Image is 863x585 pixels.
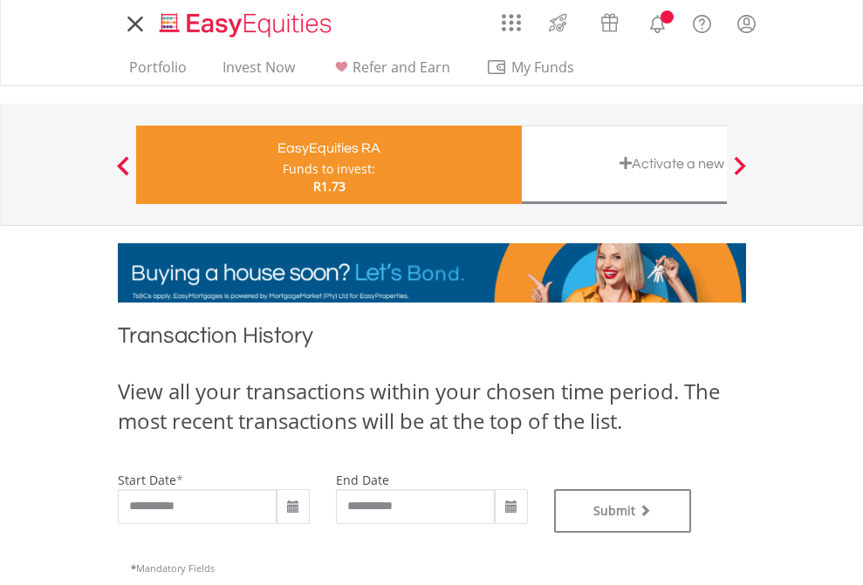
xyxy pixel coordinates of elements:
[490,4,532,32] a: AppsGrid
[353,58,450,77] span: Refer and Earn
[724,4,769,43] a: My Profile
[118,243,746,303] img: EasyMortage Promotion Banner
[486,56,600,78] span: My Funds
[554,489,692,533] button: Submit
[502,13,521,32] img: grid-menu-icon.svg
[336,472,389,488] label: end date
[153,4,339,39] a: Home page
[544,9,572,37] img: thrive-v2.svg
[106,165,140,182] button: Previous
[635,4,680,39] a: Notifications
[324,58,457,85] a: Refer and Earn
[122,58,194,85] a: Portfolio
[595,9,624,37] img: vouchers-v2.svg
[680,4,724,39] a: FAQ's and Support
[584,4,635,37] a: Vouchers
[118,320,746,359] h1: Transaction History
[118,377,746,437] div: View all your transactions within your chosen time period. The most recent transactions will be a...
[313,178,346,194] span: R1.73
[216,58,302,85] a: Invest Now
[283,160,375,178] div: Funds to invest:
[131,561,215,575] span: Mandatory Fields
[147,136,511,160] div: EasyEquities RA
[723,165,757,182] button: Next
[156,10,339,39] img: EasyEquities_Logo.png
[118,472,176,488] label: start date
